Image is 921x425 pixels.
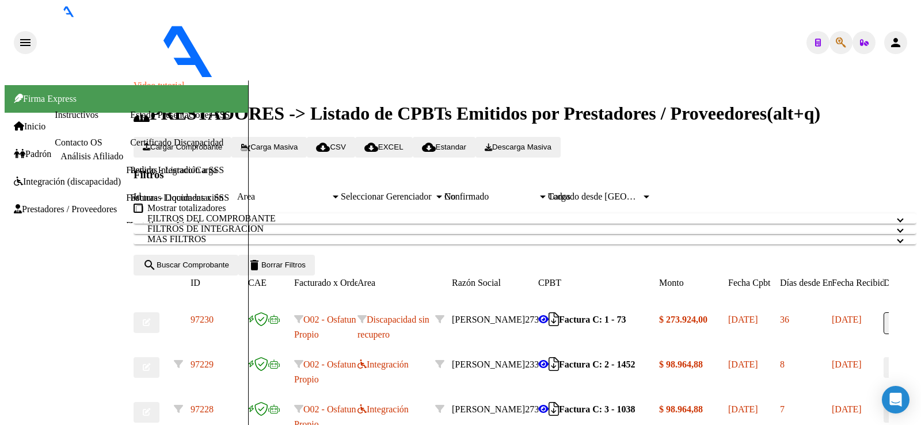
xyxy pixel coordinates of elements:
[14,121,45,132] a: Inicio
[475,141,561,151] app-download-masive: Descarga masiva de comprobantes (adjuntos)
[248,275,294,290] datatable-header-cell: CAE
[130,137,223,147] a: Certificado Discapacidad
[780,275,832,290] datatable-header-cell: Días desde Emisión
[355,137,413,158] button: EXCEL
[357,359,409,369] span: Integración
[548,192,570,201] span: Todos
[126,165,217,175] a: Facturas - Listado/Carga
[728,315,758,324] span: [DATE]
[538,278,561,288] span: CPBT
[147,234,889,244] mat-panel-title: MAS FILTROS
[14,177,121,187] a: Integración (discapacidad)
[452,275,538,290] datatable-header-cell: Razón Social
[444,192,456,201] span: No
[364,143,404,151] span: EXCEL
[357,315,429,339] span: Discapacidad sin recupero
[14,94,77,104] span: Firma Express
[60,151,123,161] a: Análisis Afiliado
[134,234,916,244] mat-expansion-panel-header: MAS FILTROS
[147,224,889,234] mat-panel-title: FILTROS DE INTEGRACION
[780,315,789,324] span: 36
[357,404,409,414] span: Integración
[889,36,903,49] mat-icon: person
[238,255,315,275] button: Borrar Filtros
[728,275,780,290] datatable-header-cell: Fecha Cpbt
[538,275,659,290] datatable-header-cell: CPBT
[422,140,436,154] mat-icon: cloud_download
[294,275,357,290] datatable-header-cell: Facturado x Orden De
[832,275,884,290] datatable-header-cell: Fecha Recibido
[316,140,330,154] mat-icon: cloud_download
[832,278,889,288] span: Fecha Recibido
[310,70,344,80] span: - osfatun
[452,357,538,372] div: 23348750534
[357,278,375,288] span: Area
[55,137,102,147] a: Contacto OS
[316,143,345,151] span: CSV
[130,110,230,120] a: Estado Presentaciones SSS
[14,204,117,215] a: Prestadores / Proveedores
[134,103,767,124] span: PRESTADORES -> Listado de CPBTs Emitidos por Prestadores / Proveedores
[126,220,204,230] a: Prestadores - Listado
[559,315,626,324] strong: Factura C: 1 - 73
[294,278,376,288] span: Facturado x Orden De
[780,359,785,369] span: 8
[452,359,525,369] span: [PERSON_NAME]
[364,140,378,154] mat-icon: cloud_download
[134,169,916,181] h3: Filtros
[452,278,501,288] span: Razón Social
[37,17,310,78] img: Logo SAAS
[659,359,703,369] strong: $ 98.964,88
[18,36,32,49] mat-icon: menu
[248,261,306,269] span: Borrar Filtros
[452,312,538,327] div: 27357713612
[549,364,559,365] i: Descargar documento
[767,103,820,124] span: (alt+q)
[780,278,853,288] span: Días desde Emisión
[728,359,758,369] span: [DATE]
[241,143,298,151] span: Carga Masiva
[413,137,475,158] button: Estandar
[452,402,538,417] div: 27301182037
[452,315,525,324] span: [PERSON_NAME]
[549,409,559,409] i: Descargar documento
[422,143,466,151] span: Estandar
[728,404,758,414] span: [DATE]
[549,319,559,320] i: Descargar documento
[832,359,862,369] span: [DATE]
[147,213,889,224] mat-panel-title: FILTROS DEL COMPROBANTE
[559,359,635,369] strong: Factura C: 2 - 1452
[659,278,684,288] span: Monto
[475,137,561,158] button: Descarga Masiva
[659,275,728,290] datatable-header-cell: Monto
[231,137,307,158] button: Carga Masiva
[55,110,98,120] a: Instructivos
[134,224,916,234] mat-expansion-panel-header: FILTROS DE INTEGRACION
[294,315,356,339] span: O02 - Osfatun Propio
[134,213,916,224] mat-expansion-panel-header: FILTROS DEL COMPROBANTE
[728,278,770,288] span: Fecha Cpbt
[452,404,525,414] span: [PERSON_NAME]
[237,192,330,202] span: Area
[307,137,355,158] button: CSV
[248,258,261,272] mat-icon: delete
[341,192,434,202] span: Seleccionar Gerenciador
[780,404,785,414] span: 7
[14,149,51,159] a: Padrón
[832,404,862,414] span: [DATE]
[559,404,635,414] strong: Factura C: 3 - 1038
[882,386,909,413] div: Open Intercom Messenger
[659,404,703,414] strong: $ 98.964,88
[357,275,435,290] datatable-header-cell: Area
[659,315,707,324] strong: $ 273.924,00
[832,315,862,324] span: [DATE]
[126,193,223,202] a: Facturas - Documentación
[294,359,356,384] span: O02 - Osfatun Propio
[485,143,551,151] span: Descarga Masiva
[248,278,267,288] span: CAE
